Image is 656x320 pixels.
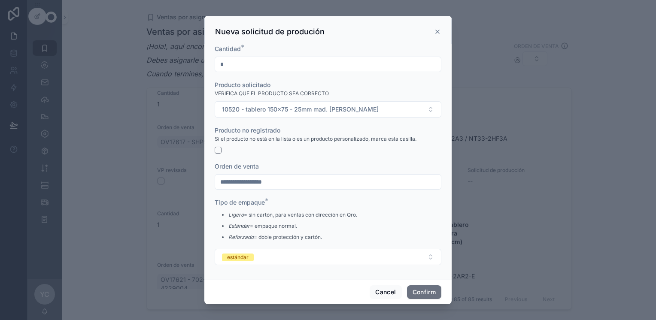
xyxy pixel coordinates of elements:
em: Ligero [228,211,244,218]
span: VERIFICA QUE EL PRODUCTO SEA CORRECTO [215,90,329,97]
h3: Nueva solicitud de produción [215,27,325,37]
button: Select Button [215,101,441,118]
span: Producto no registrado [215,127,280,134]
div: estándar [227,254,249,261]
span: Si el producto no está en la lista o es un producto personalizado, marca esta casilla. [215,136,416,142]
span: Tipo de empaque [215,199,265,206]
p: = empaque normal. [228,222,357,230]
button: Confirm [407,285,441,299]
p: = sin cartón, para ventas con dirección en Qro. [228,211,357,219]
span: Cantidad [215,45,241,52]
em: Reforzado [228,234,254,240]
p: = doble protección y cartón. [228,233,357,241]
button: Cancel [370,285,401,299]
button: Select Button [215,249,441,265]
span: Orden de venta [215,163,259,170]
span: 10520 - tablero 150x75 - 25mm mad. [PERSON_NAME] [222,105,379,114]
span: Producto solicitado [215,81,270,88]
em: Estándar [228,223,250,229]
